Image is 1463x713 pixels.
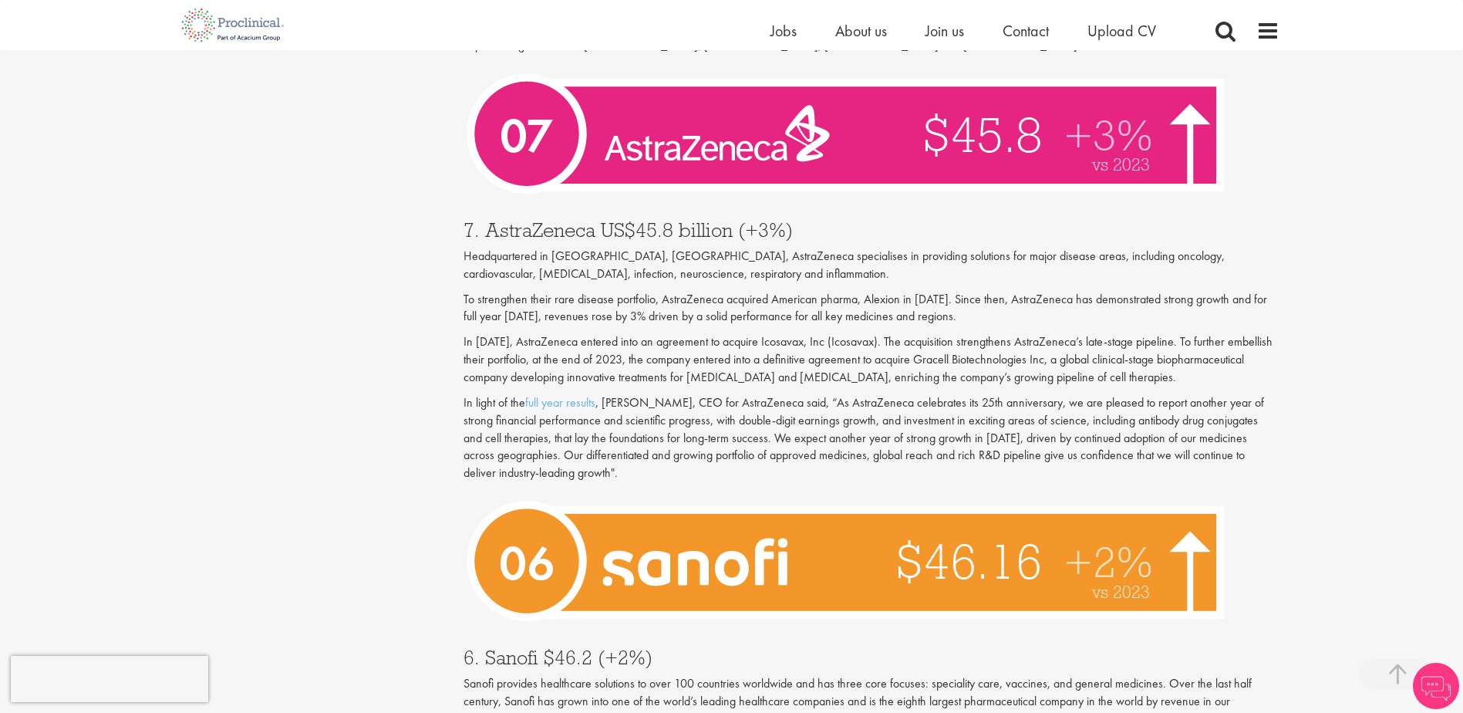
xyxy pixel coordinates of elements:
iframe: reCAPTCHA [11,656,208,702]
p: To strengthen their rare disease portfolio, AstraZeneca acquired American pharma, Alexion in [DAT... [464,291,1279,326]
a: full year results [525,394,595,411]
img: Chatbot [1413,663,1459,709]
h3: 6. Sanofi $46.2 (+2%) [464,647,1279,667]
a: Jobs [770,21,797,41]
a: Contact [1003,21,1049,41]
p: Headquartered in [GEOGRAPHIC_DATA], [GEOGRAPHIC_DATA], AstraZeneca specialises in providing solut... [464,248,1279,283]
h3: 7. AstraZeneca US$45.8 billion (+3%) [464,220,1279,240]
a: Join us [925,21,964,41]
p: In [DATE], AstraZeneca entered into an agreement to acquire Icosavax, Inc (Icosavax). The acquisi... [464,333,1279,387]
a: About us [835,21,887,41]
p: In light of the , [PERSON_NAME], CEO for AstraZeneca said, “As AstraZeneca celebrates its 25th an... [464,394,1279,482]
a: Upload CV [1087,21,1156,41]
